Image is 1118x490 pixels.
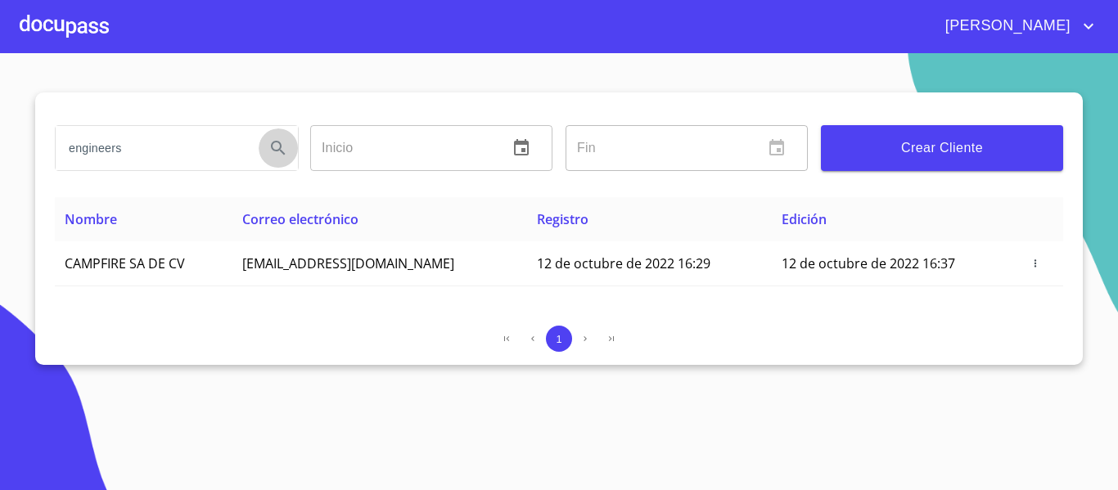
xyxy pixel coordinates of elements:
[933,13,1098,39] button: account of current user
[65,254,185,272] span: CAMPFIRE SA DE CV
[56,126,252,170] input: search
[556,333,561,345] span: 1
[537,210,588,228] span: Registro
[537,254,710,272] span: 12 de octubre de 2022 16:29
[242,254,454,272] span: [EMAIL_ADDRESS][DOMAIN_NAME]
[821,125,1063,171] button: Crear Cliente
[782,210,827,228] span: Edición
[933,13,1079,39] span: [PERSON_NAME]
[546,326,572,352] button: 1
[259,128,298,168] button: Search
[242,210,358,228] span: Correo electrónico
[65,210,117,228] span: Nombre
[782,254,955,272] span: 12 de octubre de 2022 16:37
[834,137,1050,160] span: Crear Cliente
